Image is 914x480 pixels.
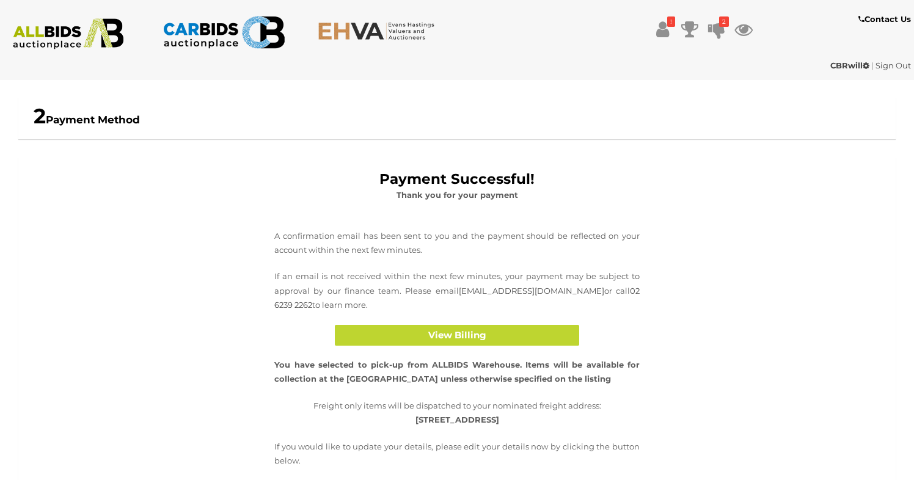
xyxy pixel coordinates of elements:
[667,16,675,27] i: !
[876,60,911,70] a: Sign Out
[34,114,140,126] b: Payment Method
[274,399,640,427] p: Freight only items will be dispatched to your nominated freight address:
[830,60,869,70] strong: CBRwill
[163,12,286,53] img: CARBIDS.com.au
[274,269,640,312] p: If an email is not received within the next few minutes, your payment may be subject to approval ...
[379,170,535,187] b: Payment Successful!
[707,18,726,40] a: 2
[274,440,640,468] p: If you would like to update your details, please edit your details now by clicking the button below.
[397,190,518,200] b: Thank you for your payment
[274,360,640,384] b: You have selected to pick-up from ALLBIDS Warehouse. Items will be available for collection at th...
[274,229,640,258] p: A confirmation email has been sent to you and the payment should be reflected on your account wit...
[274,325,640,346] a: View Billing
[318,21,441,40] img: EHVA.com.au
[335,325,579,346] button: View Billing
[830,60,871,70] a: CBRwill
[654,18,672,40] a: !
[415,415,499,424] strong: [STREET_ADDRESS]
[34,103,46,129] span: 2
[719,16,729,27] i: 2
[7,18,130,49] img: ALLBIDS.com.au
[858,14,911,24] b: Contact Us
[459,286,604,296] a: [EMAIL_ADDRESS][DOMAIN_NAME]
[858,12,914,26] a: Contact Us
[871,60,874,70] span: |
